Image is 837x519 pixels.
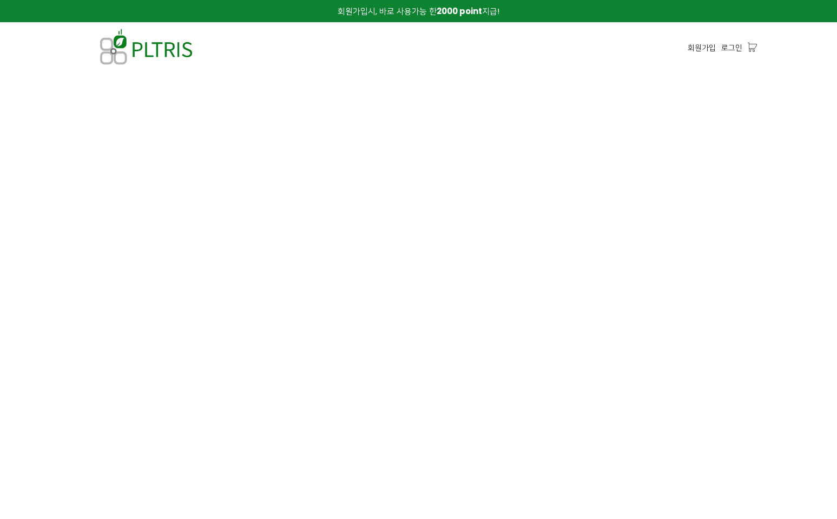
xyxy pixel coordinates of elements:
a: 회원가입 [688,42,716,54]
a: 로그인 [721,42,742,54]
span: 회원가입시, 바로 사용가능 한 지급! [338,5,499,17]
strong: 2000 point [437,5,482,17]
